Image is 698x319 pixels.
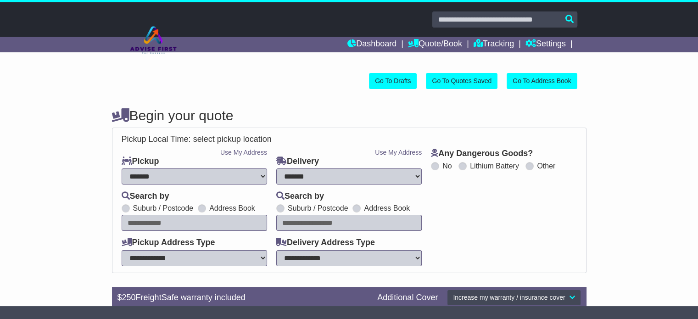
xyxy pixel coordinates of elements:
a: Quote/Book [408,37,462,52]
h4: Begin your quote [112,108,586,123]
label: Search by [276,191,324,201]
label: Suburb / Postcode [133,204,194,213]
a: Use My Address [375,149,422,156]
a: Dashboard [347,37,396,52]
button: Increase my warranty / insurance cover [447,290,581,306]
a: Settings [525,37,566,52]
label: Search by [122,191,169,201]
label: No [442,162,452,170]
label: Delivery [276,157,319,167]
label: Other [537,162,555,170]
a: Go To Quotes Saved [426,73,497,89]
div: Additional Cover [373,293,442,303]
span: 250 [122,293,136,302]
label: Address Book [209,204,255,213]
div: Pickup Local Time: [117,134,581,145]
label: Any Dangerous Goods? [431,149,533,159]
span: select pickup location [193,134,272,144]
label: Address Book [364,204,410,213]
span: Increase my warranty / insurance cover [453,294,565,301]
a: Use My Address [220,149,267,156]
label: Pickup Address Type [122,238,215,248]
label: Pickup [122,157,159,167]
a: Go To Address Book [507,73,577,89]
label: Suburb / Postcode [288,204,348,213]
a: Tracking [474,37,514,52]
label: Delivery Address Type [276,238,375,248]
a: Go To Drafts [369,73,417,89]
div: $ FreightSafe warranty included [113,293,373,303]
label: Lithium Battery [470,162,519,170]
